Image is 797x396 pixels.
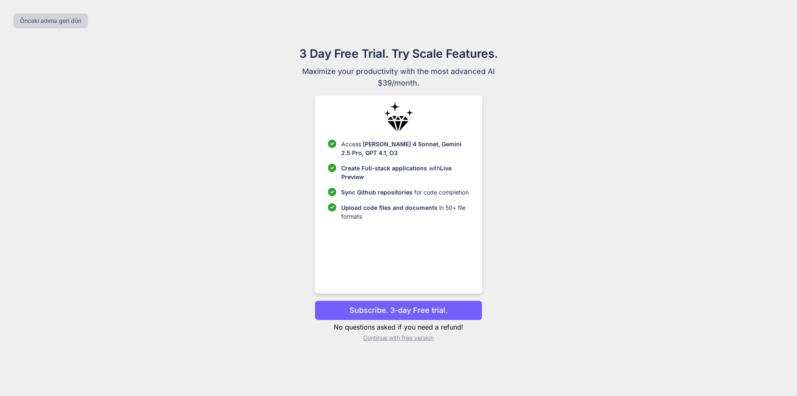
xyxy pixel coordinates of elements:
img: checklist [328,203,336,212]
p: with [341,164,469,181]
span: $39/month. [259,77,538,89]
p: for code completion [341,188,469,197]
span: Create Full-stack applications [341,165,429,172]
h1: 3 Day Free Trial. Try Scale Features. [259,45,538,62]
p: in 50+ file formats [341,203,469,221]
img: checklist [328,164,336,172]
img: checklist [328,140,336,148]
img: checklist [328,188,336,196]
button: Subscribe. 3-day Free trial. [315,300,482,320]
span: Upload code files and documents [341,204,438,211]
p: Continue with free version [315,334,482,342]
span: [PERSON_NAME] 4 Sonnet, Gemini 2.5 Pro, GPT 4.1, O3 [341,140,462,156]
span: Maximize your productivity with the most advanced AI [259,66,538,77]
p: No questions asked if you need a refund! [315,322,482,332]
font: Önceki adıma geri dön [20,17,81,24]
span: Sync Github repositories [341,189,413,196]
button: Önceki adıma geri dön [13,13,88,28]
p: Access [341,140,469,157]
p: Subscribe. 3-day Free trial. [350,305,447,316]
